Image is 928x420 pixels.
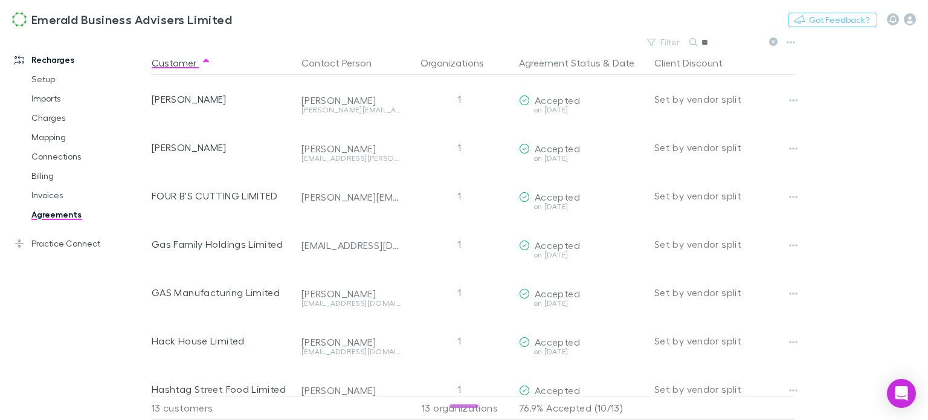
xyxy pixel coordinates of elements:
[519,203,645,210] div: on [DATE]
[19,147,158,166] a: Connections
[420,51,498,75] button: Organizations
[519,155,645,162] div: on [DATE]
[654,317,794,365] div: Set by vendor split
[301,143,401,155] div: [PERSON_NAME]
[887,379,916,408] div: Open Intercom Messenger
[301,300,401,307] div: [EMAIL_ADDRESS][DOMAIN_NAME]
[535,336,580,347] span: Accepted
[301,348,401,355] div: [EMAIL_ADDRESS][DOMAIN_NAME]
[654,220,794,268] div: Set by vendor split
[535,191,580,202] span: Accepted
[405,317,514,365] div: 1
[654,365,794,413] div: Set by vendor split
[19,69,158,89] a: Setup
[405,123,514,172] div: 1
[405,365,514,413] div: 1
[519,348,645,355] div: on [DATE]
[19,166,158,186] a: Billing
[19,89,158,108] a: Imports
[152,172,292,220] div: FOUR B'S CUTTING LIMITED
[301,191,401,203] div: [PERSON_NAME][EMAIL_ADDRESS][DOMAIN_NAME]
[405,220,514,268] div: 1
[301,51,386,75] button: Contact Person
[152,51,211,75] button: Customer
[19,128,158,147] a: Mapping
[519,106,645,114] div: on [DATE]
[2,234,158,253] a: Practice Connect
[152,123,292,172] div: [PERSON_NAME]
[654,75,794,123] div: Set by vendor split
[19,186,158,205] a: Invoices
[12,12,27,27] img: Emerald Business Advisers Limited's Logo
[519,251,645,259] div: on [DATE]
[2,50,158,69] a: Recharges
[519,396,645,419] p: 76.9% Accepted (10/13)
[301,155,401,162] div: [EMAIL_ADDRESS][PERSON_NAME][DOMAIN_NAME]
[519,300,645,307] div: on [DATE]
[19,205,158,224] a: Agreements
[301,336,401,348] div: [PERSON_NAME]
[405,396,514,420] div: 13 organizations
[152,396,297,420] div: 13 customers
[654,172,794,220] div: Set by vendor split
[654,51,737,75] button: Client Discount
[405,268,514,317] div: 1
[301,239,401,251] div: [EMAIL_ADDRESS][DOMAIN_NAME]
[519,51,645,75] div: &
[405,75,514,123] div: 1
[152,220,292,268] div: Gas Family Holdings Limited
[535,94,580,106] span: Accepted
[5,5,239,34] a: Emerald Business Advisers Limited
[152,75,292,123] div: [PERSON_NAME]
[301,384,401,396] div: [PERSON_NAME]
[405,172,514,220] div: 1
[152,365,292,413] div: Hashtag Street Food Limited
[519,51,601,75] button: Agreement Status
[641,35,687,50] button: Filter
[535,384,580,396] span: Accepted
[301,106,401,114] div: [PERSON_NAME][EMAIL_ADDRESS][DOMAIN_NAME]
[654,268,794,317] div: Set by vendor split
[301,288,401,300] div: [PERSON_NAME]
[613,51,634,75] button: Date
[654,123,794,172] div: Set by vendor split
[152,268,292,317] div: GAS Manufacturing Limited
[19,108,158,128] a: Charges
[535,239,580,251] span: Accepted
[152,317,292,365] div: Hack House Limited
[535,143,580,154] span: Accepted
[535,288,580,299] span: Accepted
[788,13,877,27] button: Got Feedback?
[301,94,401,106] div: [PERSON_NAME]
[31,12,232,27] h3: Emerald Business Advisers Limited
